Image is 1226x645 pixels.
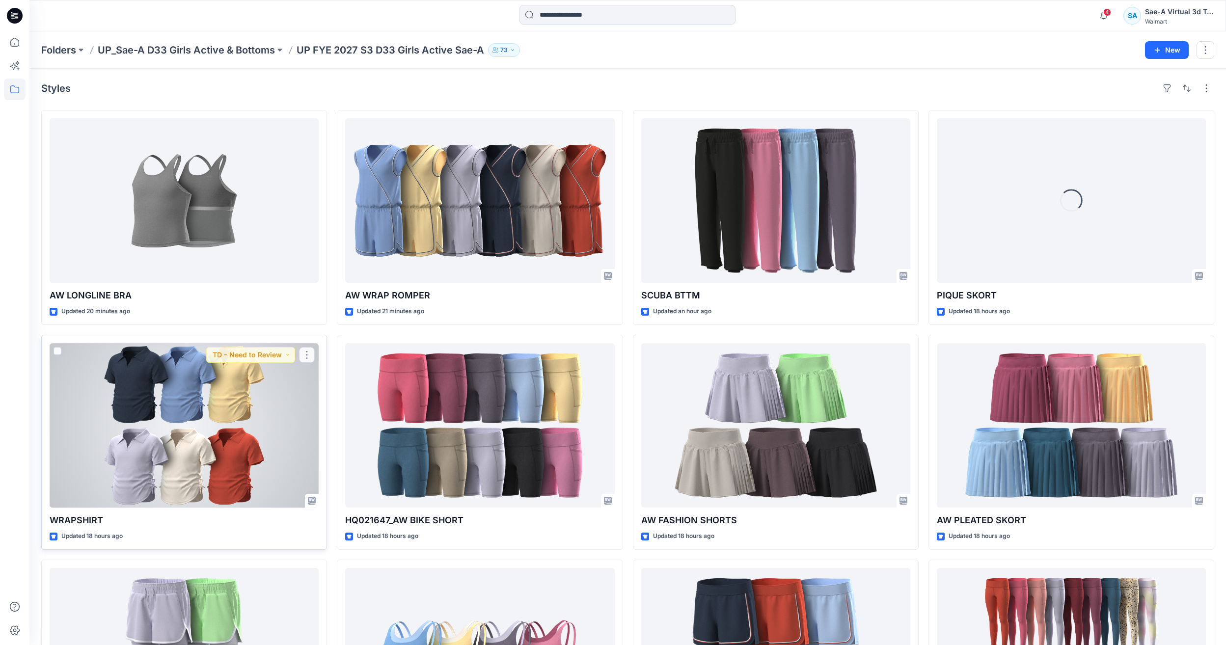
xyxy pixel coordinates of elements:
[641,289,910,302] p: SCUBA BTTM
[500,45,508,55] p: 73
[61,531,123,541] p: Updated 18 hours ago
[61,306,130,317] p: Updated 20 minutes ago
[41,82,71,94] h4: Styles
[488,43,520,57] button: 73
[345,343,614,508] a: HQ021647_AW BIKE SHORT
[98,43,275,57] a: UP_Sae-A D33 Girls Active & Bottoms
[937,513,1206,527] p: AW PLEATED SKORT
[1145,18,1214,25] div: Walmart
[949,306,1010,317] p: Updated 18 hours ago
[41,43,76,57] a: Folders
[297,43,484,57] p: UP FYE 2027 S3 D33 Girls Active Sae-A
[50,118,319,283] a: AW LONGLINE BRA
[949,531,1010,541] p: Updated 18 hours ago
[50,513,319,527] p: WRAPSHIRT
[357,531,418,541] p: Updated 18 hours ago
[50,343,319,508] a: WRAPSHIRT
[345,118,614,283] a: AW WRAP ROMPER
[1103,8,1111,16] span: 4
[50,289,319,302] p: AW LONGLINE BRA
[937,343,1206,508] a: AW PLEATED SKORT
[653,531,714,541] p: Updated 18 hours ago
[1145,6,1214,18] div: Sae-A Virtual 3d Team
[1123,7,1141,25] div: SA
[1145,41,1189,59] button: New
[937,289,1206,302] p: PIQUE SKORT
[345,513,614,527] p: HQ021647_AW BIKE SHORT
[345,289,614,302] p: AW WRAP ROMPER
[641,118,910,283] a: SCUBA BTTM
[357,306,424,317] p: Updated 21 minutes ago
[641,343,910,508] a: AW FASHION SHORTS
[653,306,711,317] p: Updated an hour ago
[641,513,910,527] p: AW FASHION SHORTS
